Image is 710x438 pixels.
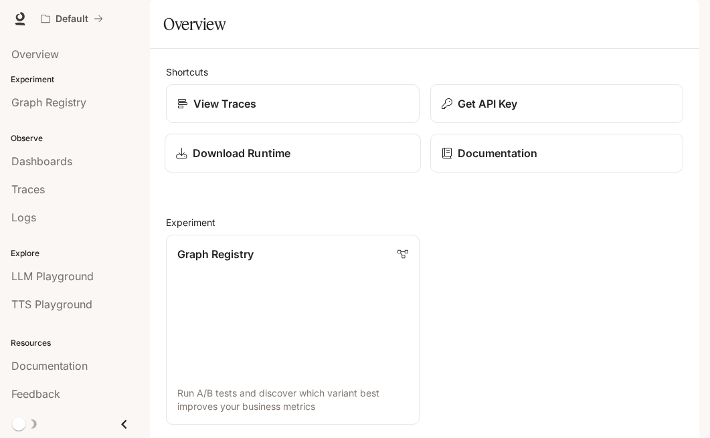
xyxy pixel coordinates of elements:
h1: Overview [163,11,226,37]
p: Get API Key [458,96,517,112]
p: Graph Registry [177,246,254,262]
p: Default [56,13,88,25]
p: Download Runtime [193,145,290,161]
button: All workspaces [35,5,109,32]
p: View Traces [193,96,256,112]
a: Graph RegistryRun A/B tests and discover which variant best improves your business metrics [166,235,420,425]
a: Documentation [430,134,684,173]
p: Documentation [458,145,537,161]
a: Download Runtime [165,134,420,173]
a: View Traces [166,84,420,123]
h2: Shortcuts [166,65,683,79]
p: Run A/B tests and discover which variant best improves your business metrics [177,387,408,413]
h2: Experiment [166,215,683,229]
button: Get API Key [430,84,684,123]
